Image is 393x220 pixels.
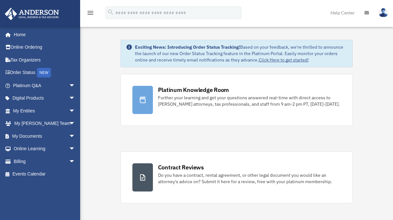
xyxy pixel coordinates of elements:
[4,168,85,181] a: Events Calendar
[4,66,85,79] a: Order StatusNEW
[69,92,82,105] span: arrow_drop_down
[4,117,85,130] a: My [PERSON_NAME] Teamarrow_drop_down
[107,9,114,16] i: search
[259,57,309,63] a: Click Here to get started!
[3,8,61,20] img: Anderson Advisors Platinum Portal
[4,79,85,92] a: Platinum Q&Aarrow_drop_down
[69,104,82,118] span: arrow_drop_down
[4,104,85,117] a: My Entitiesarrow_drop_down
[158,86,229,94] div: Platinum Knowledge Room
[87,9,94,17] i: menu
[158,163,204,171] div: Contract Reviews
[69,143,82,156] span: arrow_drop_down
[69,79,82,92] span: arrow_drop_down
[121,151,353,203] a: Contract Reviews Do you have a contract, rental agreement, or other legal document you would like...
[4,41,85,54] a: Online Ordering
[158,172,341,185] div: Do you have a contract, rental agreement, or other legal document you would like an attorney's ad...
[4,92,85,105] a: Digital Productsarrow_drop_down
[135,44,347,63] div: Based on your feedback, we're thrilled to announce the launch of our new Order Status Tracking fe...
[379,8,388,17] img: User Pic
[135,44,240,50] strong: Exciting News: Introducing Order Status Tracking!
[69,130,82,143] span: arrow_drop_down
[4,130,85,143] a: My Documentsarrow_drop_down
[4,143,85,155] a: Online Learningarrow_drop_down
[121,74,353,126] a: Platinum Knowledge Room Further your learning and get your questions answered real-time with dire...
[158,94,341,107] div: Further your learning and get your questions answered real-time with direct access to [PERSON_NAM...
[4,53,85,66] a: Tax Organizers
[69,117,82,130] span: arrow_drop_down
[4,28,82,41] a: Home
[69,155,82,168] span: arrow_drop_down
[4,155,85,168] a: Billingarrow_drop_down
[37,68,51,77] div: NEW
[87,11,94,17] a: menu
